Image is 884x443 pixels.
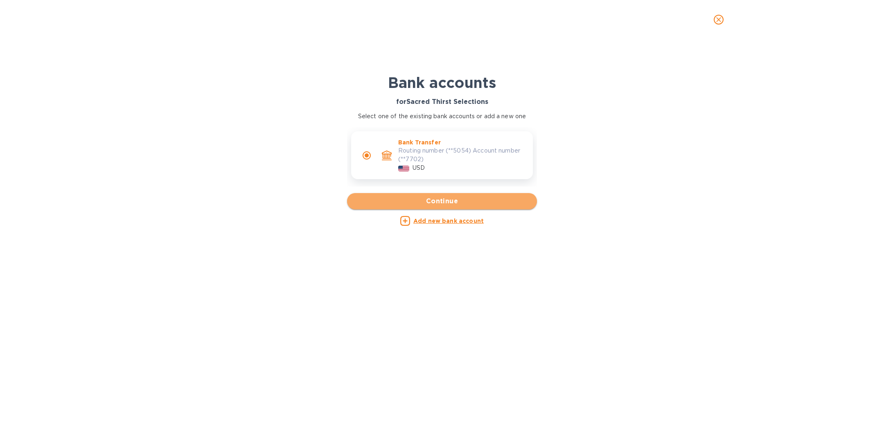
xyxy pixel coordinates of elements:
button: close [709,10,728,29]
b: Bank accounts [388,74,496,92]
button: Continue [347,193,537,209]
h3: for Sacred Thirst Selections [347,98,537,106]
p: Bank Transfer [398,138,441,146]
p: Select one of the existing bank accounts or add a new one [347,112,537,121]
img: USD [398,166,409,171]
p: Routing number (**5054) Account number (**7702) [398,146,526,164]
p: USD [413,164,425,172]
span: Continue [354,196,530,206]
u: Add new bank account [413,218,484,224]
